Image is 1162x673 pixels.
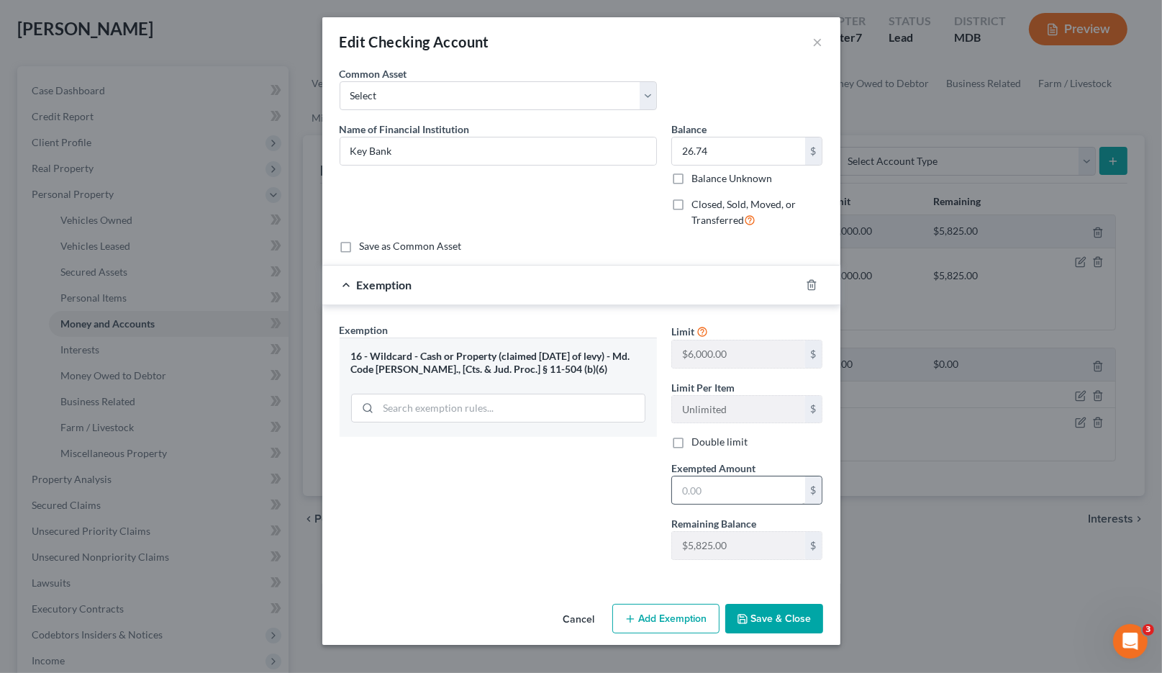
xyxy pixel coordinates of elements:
[357,278,412,292] span: Exemption
[672,137,805,165] input: 0.00
[725,604,823,634] button: Save & Close
[672,340,805,368] input: --
[1113,624,1148,659] iframe: Intercom live chat
[671,122,707,137] label: Balance
[340,324,389,336] span: Exemption
[671,462,755,474] span: Exempted Amount
[805,340,822,368] div: $
[805,137,822,165] div: $
[340,66,407,81] label: Common Asset
[805,396,822,423] div: $
[672,476,805,504] input: 0.00
[340,137,656,165] input: Enter name...
[340,32,489,52] div: Edit Checking Account
[1143,624,1154,636] span: 3
[671,516,756,531] label: Remaining Balance
[805,476,822,504] div: $
[813,33,823,50] button: ×
[691,171,772,186] label: Balance Unknown
[672,532,805,559] input: --
[805,532,822,559] div: $
[552,605,607,634] button: Cancel
[378,394,645,422] input: Search exemption rules...
[691,435,748,449] label: Double limit
[672,396,805,423] input: --
[340,123,470,135] span: Name of Financial Institution
[351,350,645,376] div: 16 - Wildcard - Cash or Property (claimed [DATE] of levy) - Md. Code [PERSON_NAME]., [Cts. & Jud....
[360,239,462,253] label: Save as Common Asset
[612,604,720,634] button: Add Exemption
[671,380,735,395] label: Limit Per Item
[691,198,796,226] span: Closed, Sold, Moved, or Transferred
[671,325,694,338] span: Limit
